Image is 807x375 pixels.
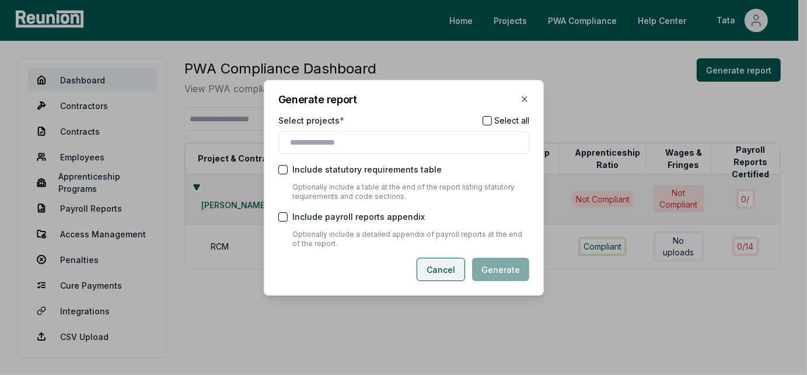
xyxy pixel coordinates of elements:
[292,183,529,201] p: Optionally include a table at the end of the report listing statutory requirements and code secti...
[417,258,465,281] button: Cancel
[278,94,529,105] h2: Generate report
[292,211,425,223] label: Include payroll reports appendix
[278,114,344,127] label: Select projects
[292,230,529,248] p: Optionally include a detailed appendix of payroll reports at the end of the report.
[494,116,529,124] label: Select all
[292,163,442,176] label: Include statutory requirements table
